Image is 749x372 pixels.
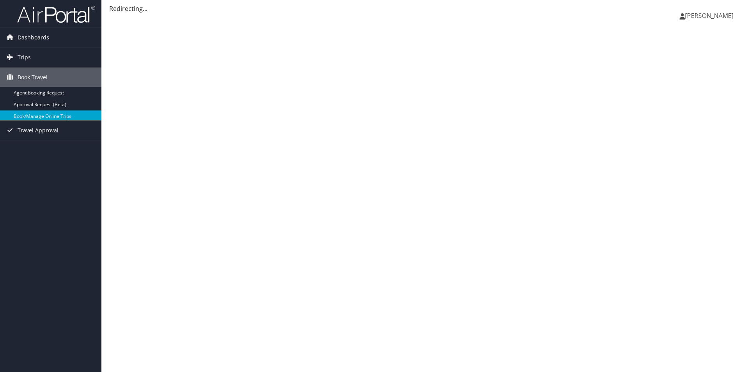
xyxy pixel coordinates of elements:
[685,11,733,20] span: [PERSON_NAME]
[18,68,48,87] span: Book Travel
[109,4,741,13] div: Redirecting...
[18,121,59,140] span: Travel Approval
[17,5,95,23] img: airportal-logo.png
[680,4,741,27] a: [PERSON_NAME]
[18,28,49,47] span: Dashboards
[18,48,31,67] span: Trips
